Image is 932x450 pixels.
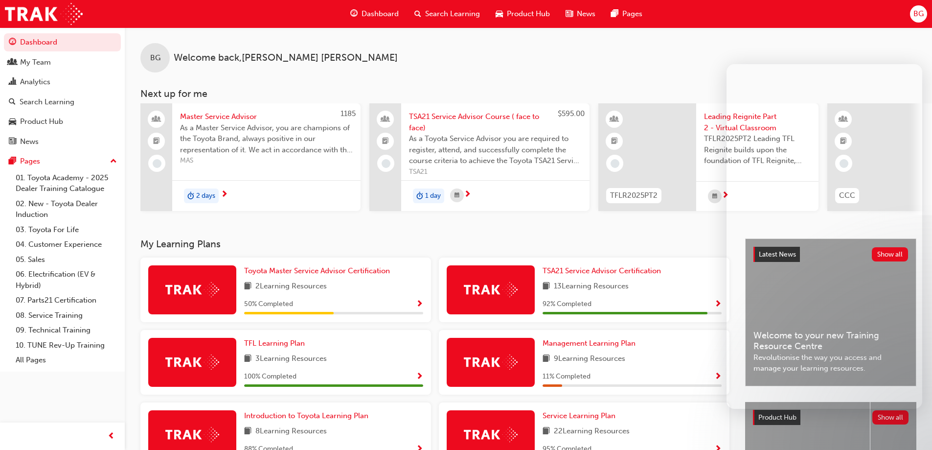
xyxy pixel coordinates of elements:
[255,426,327,438] span: 8 Learning Resources
[12,237,121,252] a: 04. Customer Experience
[4,93,121,111] a: Search Learning
[872,410,909,425] button: Show all
[221,190,228,199] span: next-icon
[12,170,121,196] a: 01. Toyota Academy - 2025 Dealer Training Catalogue
[110,155,117,168] span: up-icon
[566,8,573,20] span: news-icon
[611,135,618,148] span: booktick-icon
[255,281,327,293] span: 2 Learning Resources
[342,4,407,24] a: guage-iconDashboard
[382,135,389,148] span: booktick-icon
[140,238,729,250] h3: My Learning Plans
[244,265,394,277] a: Toyota Master Service Advisor Certification
[464,355,518,370] img: Trak
[4,152,121,170] button: Pages
[20,136,39,147] div: News
[425,8,480,20] span: Search Learning
[543,410,619,422] a: Service Learning Plan
[4,31,121,152] button: DashboardMy TeamAnalyticsSearch LearningProduct HubNews
[425,190,441,202] span: 1 day
[180,122,353,156] span: As a Master Service Advisor, you are champions of the Toyota Brand, always positive in our repres...
[543,338,639,349] a: Management Learning Plan
[714,373,722,381] span: Show Progress
[244,353,251,365] span: book-icon
[4,133,121,151] a: News
[712,190,717,203] span: calendar-icon
[180,111,353,122] span: Master Service Advisor
[20,57,51,68] div: My Team
[153,159,161,168] span: learningRecordVerb_NONE-icon
[180,155,353,166] span: MAS
[244,411,368,420] span: Introduction to Toyota Learning Plan
[12,338,121,353] a: 10. TUNE Rev-Up Training
[12,323,121,338] a: 09. Technical Training
[153,135,160,148] span: booktick-icon
[577,8,595,20] span: News
[4,53,121,71] a: My Team
[12,293,121,308] a: 07. Parts21 Certification
[554,281,629,293] span: 13 Learning Resources
[913,8,924,20] span: BG
[9,58,16,67] span: people-icon
[341,109,356,118] span: 1185
[753,410,909,426] a: Product HubShow all
[558,4,603,24] a: news-iconNews
[414,8,421,20] span: search-icon
[20,116,63,127] div: Product Hub
[12,252,121,267] a: 05. Sales
[610,190,658,201] span: TFLR2025PT2
[9,38,16,47] span: guage-icon
[108,430,115,443] span: prev-icon
[727,64,922,409] iframe: Intercom live chat
[543,299,591,310] span: 92 % Completed
[12,267,121,293] a: 06. Electrification (EV & Hybrid)
[558,109,585,118] span: $595.00
[244,426,251,438] span: book-icon
[9,78,16,87] span: chart-icon
[153,113,160,126] span: people-icon
[150,52,160,64] span: BG
[611,159,619,168] span: learningRecordVerb_NONE-icon
[543,281,550,293] span: book-icon
[382,159,390,168] span: learningRecordVerb_NONE-icon
[714,371,722,383] button: Show Progress
[12,308,121,323] a: 08. Service Training
[244,266,390,275] span: Toyota Master Service Advisor Certification
[4,73,121,91] a: Analytics
[416,298,423,310] button: Show Progress
[543,411,615,420] span: Service Learning Plan
[543,353,550,365] span: book-icon
[9,98,16,107] span: search-icon
[140,103,361,211] a: 1185Master Service AdvisorAs a Master Service Advisor, you are champions of the Toyota Brand, alw...
[4,113,121,131] a: Product Hub
[362,8,399,20] span: Dashboard
[244,281,251,293] span: book-icon
[416,300,423,309] span: Show Progress
[196,190,215,202] span: 2 days
[244,338,309,349] a: TFL Learning Plan
[758,413,796,422] span: Product Hub
[899,417,922,440] iframe: Intercom live chat
[416,189,423,202] span: duration-icon
[714,300,722,309] span: Show Progress
[910,5,927,23] button: BG
[174,52,398,64] span: Welcome back , [PERSON_NAME] [PERSON_NAME]
[407,4,488,24] a: search-iconSearch Learning
[244,339,305,348] span: TFL Learning Plan
[244,371,296,382] span: 100 % Completed
[20,76,50,88] div: Analytics
[488,4,558,24] a: car-iconProduct Hub
[704,133,811,166] span: TFLR2025PT2 Leading TFL Reignite builds upon the foundation of TFL Reignite, reaffirming our comm...
[12,222,121,237] a: 03. Toyota For Life
[165,427,219,442] img: Trak
[187,189,194,202] span: duration-icon
[4,33,121,51] a: Dashboard
[554,353,625,365] span: 9 Learning Resources
[603,4,650,24] a: pages-iconPages
[5,3,83,25] img: Trak
[255,353,327,365] span: 3 Learning Resources
[611,113,618,126] span: learningResourceType_INSTRUCTOR_LED-icon
[12,196,121,222] a: 02. New - Toyota Dealer Induction
[416,371,423,383] button: Show Progress
[9,138,16,146] span: news-icon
